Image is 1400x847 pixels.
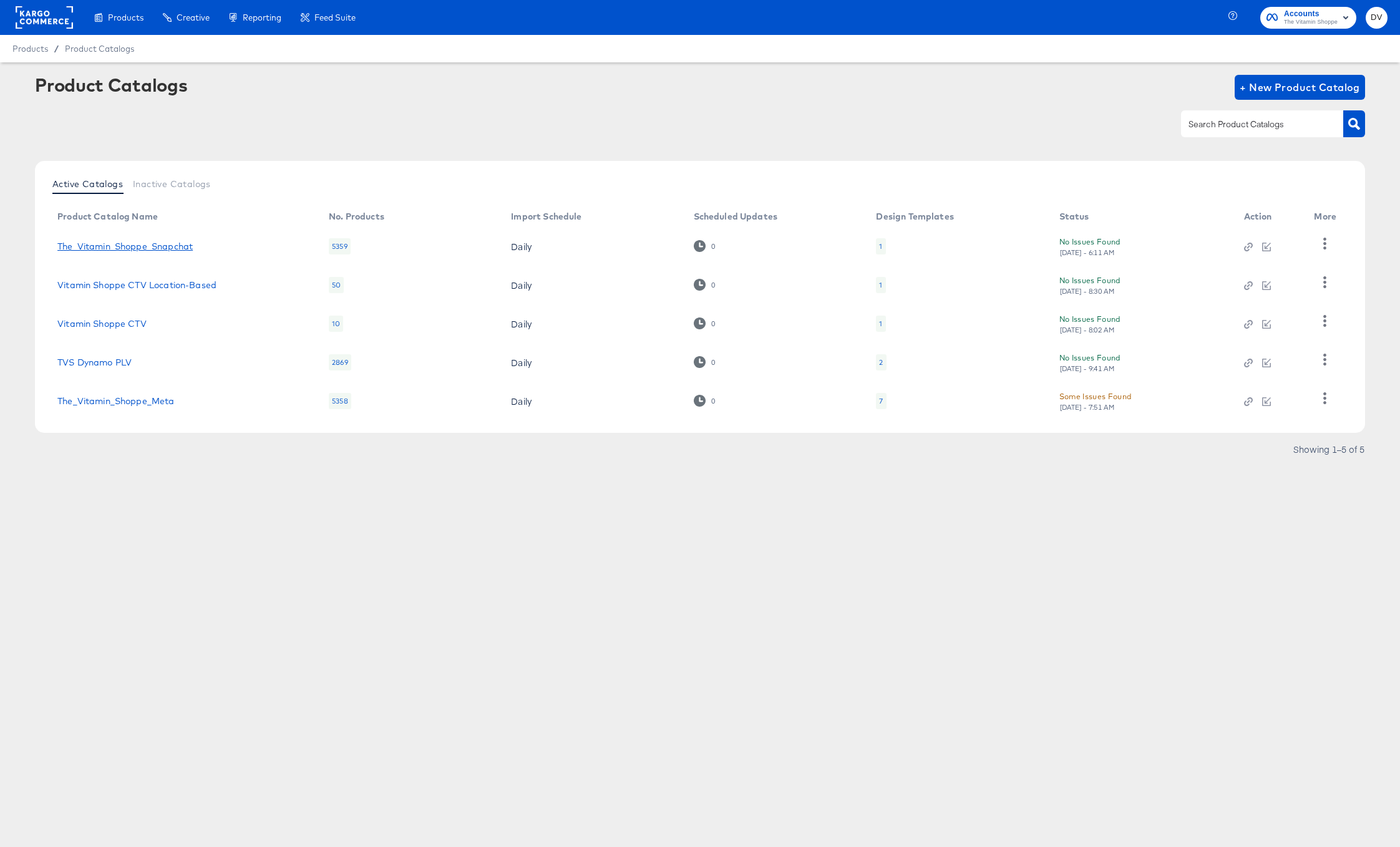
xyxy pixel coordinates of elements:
div: 0 [694,317,716,329]
th: More [1304,207,1351,227]
th: Status [1049,207,1234,227]
span: Products [108,12,143,22]
div: 7 [879,396,883,406]
div: Some Issues Found [1059,390,1132,403]
span: Creative [177,12,210,22]
div: 2 [879,357,883,367]
span: Inactive Catalogs [133,179,211,189]
span: Active Catalogs [52,179,123,189]
span: / [48,44,65,54]
div: 5359 [329,238,351,254]
input: Search Product Catalogs [1186,117,1319,132]
div: 1 [879,280,882,290]
div: No. Products [329,211,384,221]
div: 1 [876,277,885,293]
div: 0 [711,358,716,367]
div: 2869 [329,354,351,370]
div: 1 [876,238,885,254]
td: Daily [501,266,683,304]
div: 0 [694,356,716,368]
span: Accounts [1284,7,1338,21]
span: Reporting [243,12,281,22]
div: 0 [711,281,716,289]
button: DV [1366,7,1388,29]
a: Vitamin Shoppe CTV Location-Based [57,280,216,290]
div: Product Catalogs [35,75,187,95]
button: + New Product Catalog [1235,75,1365,100]
div: 0 [711,242,716,251]
a: The_Vitamin_Shoppe_Snapchat [57,241,193,251]
div: Scheduled Updates [694,211,778,221]
a: Product Catalogs [65,44,134,54]
td: Daily [501,304,683,343]
div: 0 [694,240,716,252]
span: Feed Suite [314,12,356,22]
div: 50 [329,277,344,293]
a: TVS Dynamo PLV [57,357,132,367]
div: 1 [879,241,882,251]
div: 0 [711,397,716,405]
span: + New Product Catalog [1240,79,1360,96]
td: Daily [501,227,683,266]
td: Daily [501,343,683,382]
button: Some Issues Found[DATE] - 7:51 AM [1059,390,1132,412]
span: The Vitamin Shoppe [1284,17,1338,27]
div: 0 [711,319,716,328]
a: The_Vitamin_Shoppe_Meta [57,396,174,406]
span: Products [12,44,48,54]
div: Product Catalog Name [57,211,158,221]
div: [DATE] - 7:51 AM [1059,403,1116,412]
div: 0 [694,279,716,291]
div: 10 [329,316,343,332]
div: 5358 [329,393,351,409]
td: Daily [501,382,683,420]
div: Import Schedule [511,211,581,221]
button: AccountsThe Vitamin Shoppe [1260,7,1356,29]
div: 1 [879,319,882,329]
div: Design Templates [876,211,953,221]
a: Vitamin Shoppe CTV [57,319,147,329]
div: 1 [876,316,885,332]
div: Showing 1–5 of 5 [1293,445,1365,453]
th: Action [1234,207,1305,227]
div: 2 [876,354,886,370]
span: DV [1371,11,1383,25]
div: 0 [694,395,716,407]
div: 7 [876,393,886,409]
